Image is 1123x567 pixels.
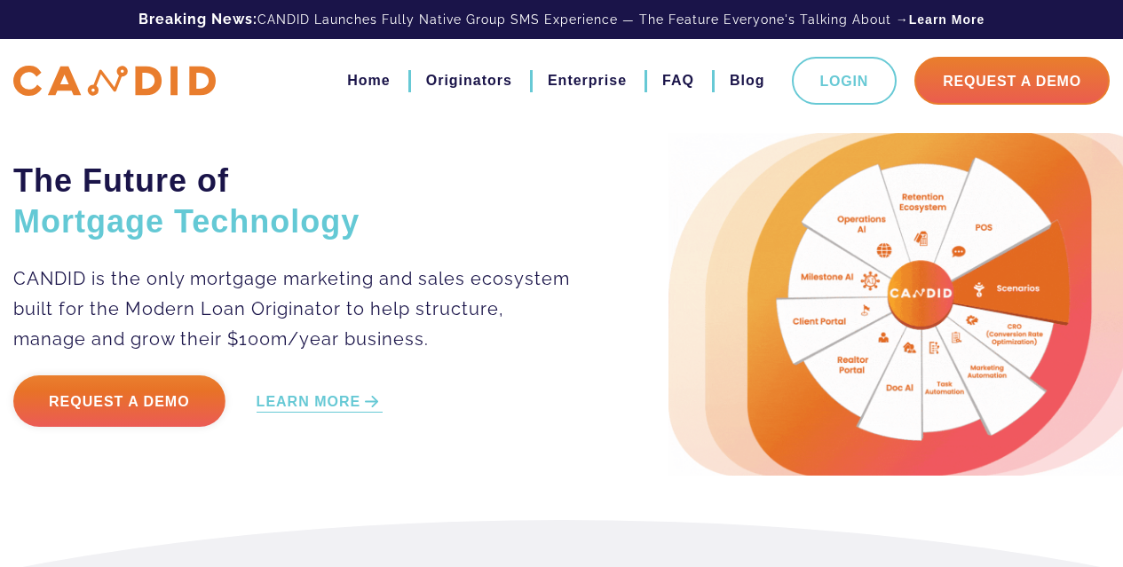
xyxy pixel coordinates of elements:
[347,66,390,96] a: Home
[426,66,512,96] a: Originators
[257,392,384,413] a: LEARN MORE
[13,203,360,240] span: Mortgage Technology
[548,66,627,96] a: Enterprise
[914,57,1110,105] a: Request A Demo
[730,66,765,96] a: Blog
[909,11,985,28] a: Learn More
[138,11,257,28] b: Breaking News:
[13,375,225,427] a: Request a Demo
[13,161,580,242] h2: The Future of
[662,66,694,96] a: FAQ
[792,57,898,105] a: Login
[13,264,580,354] p: CANDID is the only mortgage marketing and sales ecosystem built for the Modern Loan Originator to...
[13,66,216,97] img: CANDID APP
